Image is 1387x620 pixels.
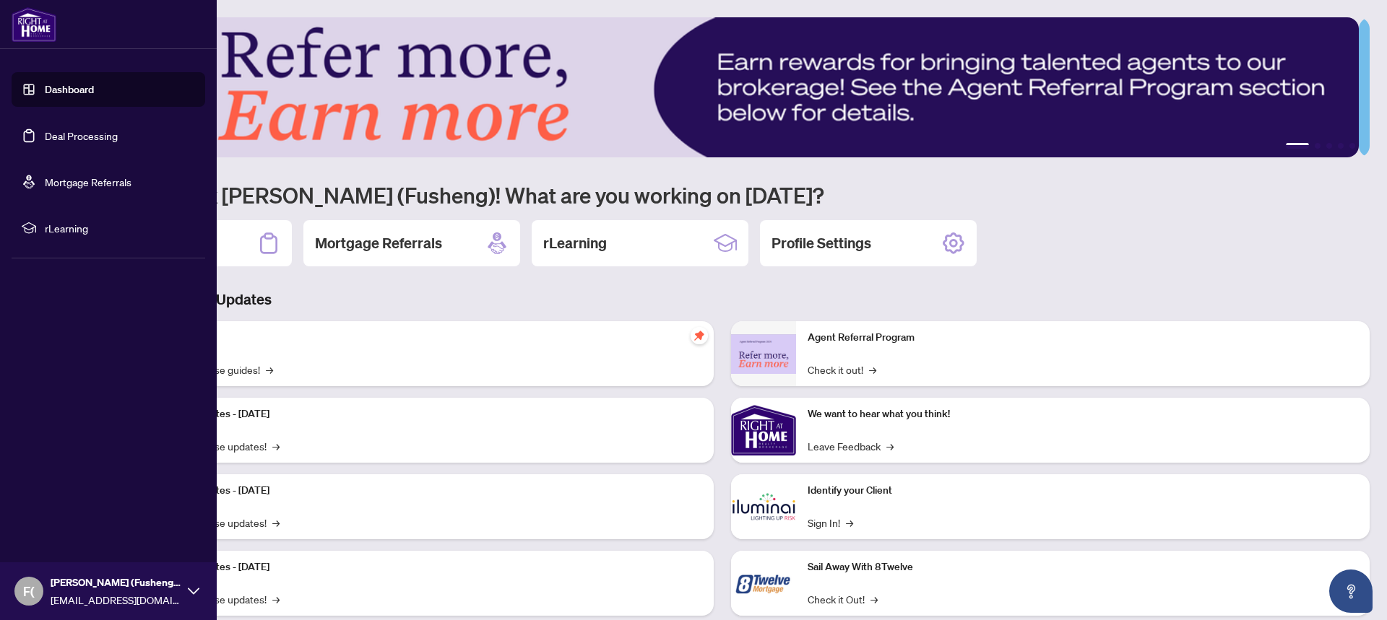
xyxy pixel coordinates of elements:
button: Open asap [1329,569,1373,613]
span: rLearning [45,220,195,236]
h2: Mortgage Referrals [315,233,442,253]
p: Platform Updates - [DATE] [152,559,702,575]
p: Sail Away With 8Twelve [808,559,1358,575]
button: 3 [1326,143,1332,149]
h1: Welcome back [PERSON_NAME] (Fusheng)! What are you working on [DATE]? [75,181,1370,209]
h3: Brokerage & Industry Updates [75,289,1370,310]
img: Slide 0 [75,17,1359,157]
span: → [266,362,273,377]
h2: Profile Settings [772,233,871,253]
p: Self-Help [152,330,702,346]
span: → [886,438,894,454]
img: logo [12,7,56,42]
h2: rLearning [543,233,607,253]
p: Agent Referral Program [808,330,1358,346]
span: → [846,515,853,531]
span: F( [23,581,35,601]
p: Platform Updates - [DATE] [152,406,702,422]
a: Sign In!→ [808,515,853,531]
span: [PERSON_NAME] (Fusheng) Song [51,575,181,590]
img: We want to hear what you think! [731,398,796,463]
span: [EMAIL_ADDRESS][DOMAIN_NAME] [51,592,181,608]
a: Leave Feedback→ [808,438,894,454]
p: We want to hear what you think! [808,406,1358,422]
img: Agent Referral Program [731,334,796,374]
p: Platform Updates - [DATE] [152,483,702,499]
span: → [869,362,876,377]
button: 4 [1338,143,1344,149]
a: Deal Processing [45,129,118,142]
img: Identify your Client [731,474,796,539]
a: Mortgage Referrals [45,175,131,188]
span: → [272,515,280,531]
span: → [272,591,280,607]
img: Sail Away With 8Twelve [731,551,796,616]
span: pushpin [691,327,708,344]
span: → [272,438,280,454]
button: 2 [1315,143,1321,149]
p: Identify your Client [808,483,1358,499]
a: Check it out!→ [808,362,876,377]
button: 1 [1286,143,1309,149]
span: → [870,591,878,607]
button: 5 [1349,143,1355,149]
a: Dashboard [45,83,94,96]
a: Check it Out!→ [808,591,878,607]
